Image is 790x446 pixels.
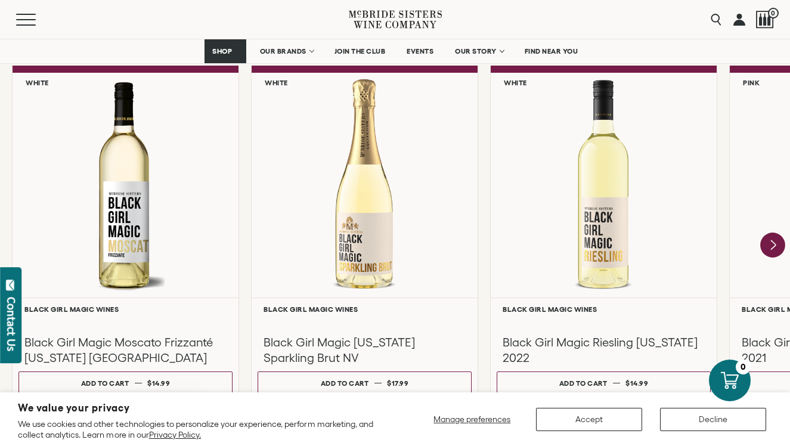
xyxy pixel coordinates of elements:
a: FIND NEAR YOU [517,39,586,63]
button: Add to cart $14.99 [497,371,711,395]
p: We use cookies and other technologies to personalize your experience, perform marketing, and coll... [18,419,389,440]
span: EVENTS [407,47,433,55]
span: OUR STORY [455,47,497,55]
button: Accept [536,408,642,431]
a: OUR STORY [447,39,511,63]
a: JOIN THE CLUB [327,39,394,63]
div: Add to cart [559,374,608,392]
a: White Black Girl Magic Moscato Frizzanté California NV Black Girl Magic Wines Black Girl Magic Mo... [12,66,239,402]
h6: White [265,79,288,86]
h2: We value your privacy [18,403,389,413]
h3: Black Girl Magic Moscato Frizzanté [US_STATE] [GEOGRAPHIC_DATA] [24,335,227,366]
a: SHOP [205,39,246,63]
button: Mobile Menu Trigger [16,14,59,26]
a: White Black Girl Magic Riesling California Black Girl Magic Wines Black Girl Magic Riesling [US_S... [490,66,717,402]
span: FIND NEAR YOU [525,47,578,55]
button: Add to cart $17.99 [258,371,472,395]
button: Next [760,233,785,258]
span: Manage preferences [433,414,510,424]
h6: Black Girl Magic Wines [503,305,705,313]
a: White Black Girl Magic California Sparkling Brut Black Girl Magic Wines Black Girl Magic [US_STAT... [251,66,478,402]
span: 0 [768,8,779,18]
h6: Black Girl Magic Wines [24,305,227,313]
button: Add to cart $14.99 [18,371,233,395]
a: OUR BRANDS [252,39,321,63]
span: $17.99 [387,379,408,387]
div: Add to cart [321,374,369,392]
h3: Black Girl Magic [US_STATE] Sparkling Brut NV [264,335,466,366]
h6: White [26,79,49,86]
span: $14.99 [147,379,170,387]
button: Decline [660,408,766,431]
button: Manage preferences [426,408,518,431]
div: Contact Us [5,297,17,351]
div: 0 [736,360,751,374]
span: JOIN THE CLUB [334,47,386,55]
h6: Black Girl Magic Wines [264,305,466,313]
a: EVENTS [399,39,441,63]
h6: Pink [743,79,760,86]
div: Add to cart [81,374,129,392]
span: OUR BRANDS [260,47,306,55]
a: Privacy Policy. [149,430,201,439]
span: SHOP [212,47,233,55]
span: $14.99 [625,379,648,387]
h6: White [504,79,527,86]
h3: Black Girl Magic Riesling [US_STATE] 2022 [503,335,705,366]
